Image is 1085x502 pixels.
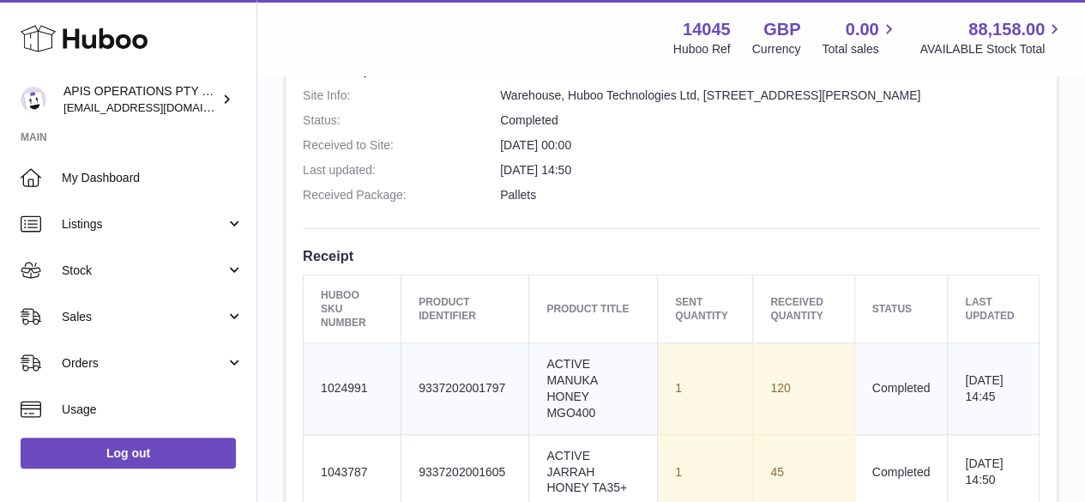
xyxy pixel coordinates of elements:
th: Received Quantity [753,275,854,343]
h3: Receipt [303,246,1040,265]
dd: Warehouse, Huboo Technologies Ltd, [STREET_ADDRESS][PERSON_NAME] [500,88,1040,104]
td: 1 [658,343,753,435]
dd: [DATE] 14:50 [500,162,1040,178]
dd: Completed [500,112,1040,129]
span: 0.00 [846,18,879,41]
dt: Received to Site: [303,137,500,154]
span: My Dashboard [62,170,244,186]
span: Orders [62,355,226,372]
dt: Site Info: [303,88,500,104]
div: APIS OPERATIONS PTY LTD, T/A HONEY FOR LIFE [63,83,218,116]
a: 88,158.00 AVAILABLE Stock Total [919,18,1064,57]
span: Usage [62,402,244,418]
strong: GBP [763,18,800,41]
th: Huboo SKU Number [304,275,401,343]
dd: Pallets [500,187,1040,203]
td: Completed [854,343,948,435]
span: Listings [62,216,226,233]
dt: Received Package: [303,187,500,203]
div: Currency [752,41,801,57]
th: Product title [529,275,658,343]
dt: Last updated: [303,162,500,178]
td: 9337202001797 [401,343,529,435]
dd: [DATE] 00:00 [500,137,1040,154]
th: Last updated [948,275,1040,343]
dt: Status: [303,112,500,129]
div: Huboo Ref [673,41,731,57]
span: Total sales [822,41,898,57]
span: AVAILABLE Stock Total [919,41,1064,57]
th: Status [854,275,948,343]
td: [DATE] 14:45 [948,343,1040,435]
span: [EMAIL_ADDRESS][DOMAIN_NAME] [63,100,252,114]
img: internalAdmin-14045@internal.huboo.com [21,87,46,112]
th: Product Identifier [401,275,529,343]
a: Log out [21,438,236,469]
strong: 14045 [683,18,731,41]
span: Sales [62,309,226,325]
td: 120 [753,343,854,435]
th: Sent Quantity [658,275,753,343]
td: 1024991 [304,343,401,435]
span: Stock [62,263,226,279]
td: ACTIVE MANUKA HONEY MGO400 [529,343,658,435]
a: 0.00 Total sales [822,18,898,57]
span: 88,158.00 [968,18,1045,41]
